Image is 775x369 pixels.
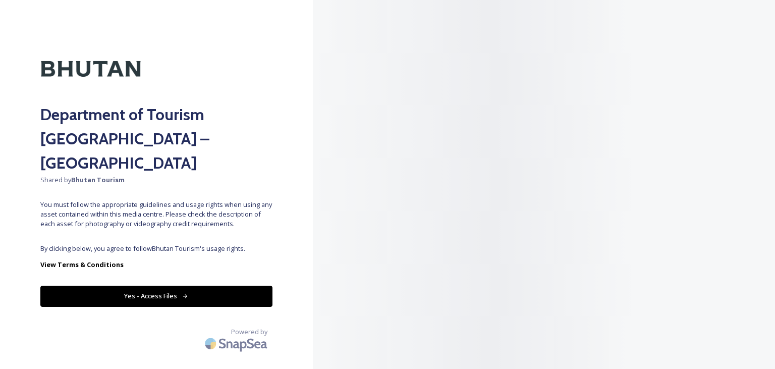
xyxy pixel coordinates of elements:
[40,286,272,306] button: Yes - Access Files
[40,102,272,175] h2: Department of Tourism [GEOGRAPHIC_DATA] – [GEOGRAPHIC_DATA]
[40,244,272,253] span: By clicking below, you agree to follow Bhutan Tourism 's usage rights.
[71,175,125,184] strong: Bhutan Tourism
[40,175,272,185] span: Shared by
[202,332,272,355] img: SnapSea Logo
[40,260,124,269] strong: View Terms & Conditions
[40,40,141,97] img: Kingdom-of-Bhutan-Logo.png
[40,258,272,271] a: View Terms & Conditions
[231,327,267,337] span: Powered by
[40,200,272,229] span: You must follow the appropriate guidelines and usage rights when using any asset contained within...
